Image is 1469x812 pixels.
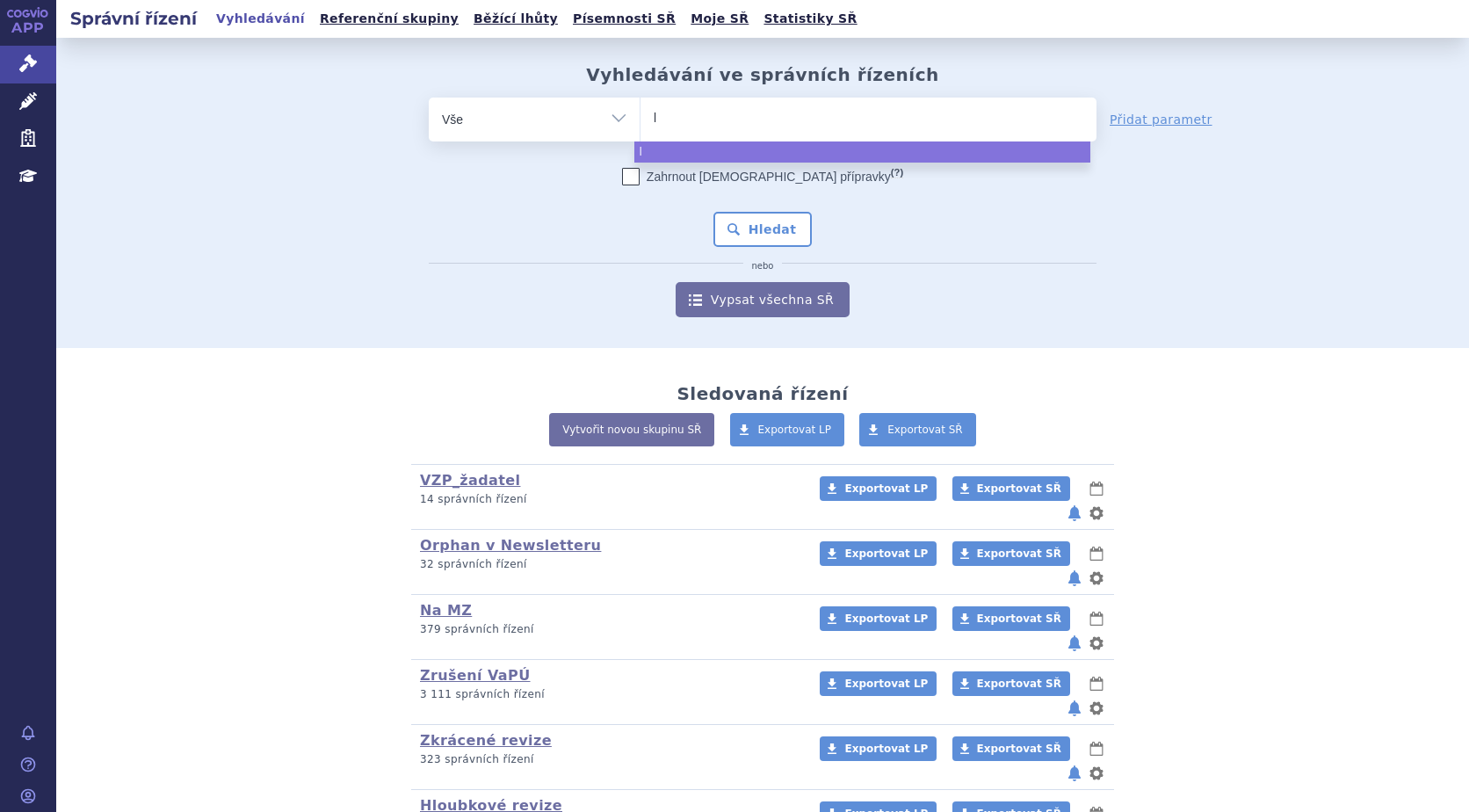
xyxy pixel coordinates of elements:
[891,167,903,178] abbr: (?)
[211,7,310,31] a: Vyhledávání
[549,413,714,446] a: Vytvořit novou skupinu SŘ
[1088,763,1105,784] button: nastavení
[1088,543,1105,564] button: lhůty
[1066,568,1083,589] button: notifikace
[977,743,1061,755] span: Exportovat SŘ
[1088,673,1105,694] button: lhůty
[1066,698,1083,719] button: notifikace
[887,424,963,436] span: Exportovat SŘ
[952,476,1070,501] a: Exportovat SŘ
[420,732,552,749] a: Zkrácené revize
[677,383,848,404] h2: Sledovaná řízení
[420,537,601,554] a: Orphan v Newsletteru
[820,606,937,631] a: Exportovat LP
[952,671,1070,696] a: Exportovat SŘ
[420,557,797,572] p: 32 správních řízení
[685,7,754,31] a: Moje SŘ
[1088,633,1105,654] button: nastavení
[634,141,1090,163] li: l
[676,282,850,317] a: Vypsat všechna SŘ
[468,7,563,31] a: Běžící lhůty
[977,613,1061,625] span: Exportovat SŘ
[315,7,464,31] a: Referenční skupiny
[420,602,472,619] a: Na MZ
[420,752,797,767] p: 323 správních řízení
[844,482,928,495] span: Exportovat LP
[820,476,937,501] a: Exportovat LP
[1088,503,1105,524] button: nastavení
[1088,698,1105,719] button: nastavení
[568,7,681,31] a: Písemnosti SŘ
[844,547,928,560] span: Exportovat LP
[420,492,797,507] p: 14 správních řízení
[820,671,937,696] a: Exportovat LP
[977,678,1061,690] span: Exportovat SŘ
[820,736,937,761] a: Exportovat LP
[844,678,928,690] span: Exportovat LP
[1088,608,1105,629] button: lhůty
[56,6,211,31] h2: Správní řízení
[1110,111,1212,128] a: Přidat parametr
[952,541,1070,566] a: Exportovat SŘ
[820,541,937,566] a: Exportovat LP
[622,168,903,185] label: Zahrnout [DEMOGRAPHIC_DATA] přípravky
[1088,478,1105,499] button: lhůty
[420,687,797,702] p: 3 111 správních řízení
[844,743,928,755] span: Exportovat LP
[420,622,797,637] p: 379 správních řízení
[586,64,939,85] h2: Vyhledávání ve správních řízeních
[1066,633,1083,654] button: notifikace
[859,413,976,446] a: Exportovat SŘ
[1066,763,1083,784] button: notifikace
[844,613,928,625] span: Exportovat LP
[713,212,813,247] button: Hledat
[952,606,1070,631] a: Exportovat SŘ
[420,667,531,684] a: Zrušení VaPÚ
[743,261,783,272] i: nebo
[730,413,845,446] a: Exportovat LP
[1088,568,1105,589] button: nastavení
[977,547,1061,560] span: Exportovat SŘ
[758,424,832,436] span: Exportovat LP
[1066,503,1083,524] button: notifikace
[952,736,1070,761] a: Exportovat SŘ
[758,7,862,31] a: Statistiky SŘ
[420,472,520,489] a: VZP_žadatel
[1088,738,1105,759] button: lhůty
[977,482,1061,495] span: Exportovat SŘ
